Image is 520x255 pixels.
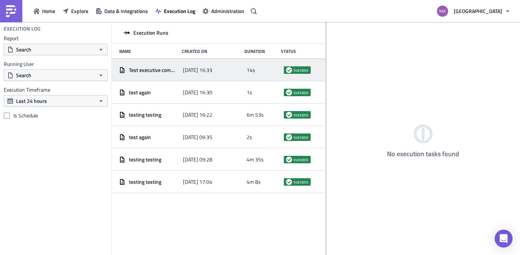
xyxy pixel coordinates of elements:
span: success [286,134,292,140]
span: test again [129,89,151,96]
button: Data & Integrations [92,5,152,17]
span: success [294,179,308,185]
span: 1s [247,89,252,96]
span: success [286,157,292,163]
span: testing testing [129,179,161,185]
div: Status [281,48,314,54]
span: 4m 8s [247,179,261,185]
span: Execution Log [164,7,195,15]
span: Explore [71,7,88,15]
button: Execution Log [152,5,199,17]
span: success [286,67,292,73]
span: success [286,179,292,185]
button: Search [4,44,108,55]
img: Avatar [436,5,449,18]
span: Last 24 hours [16,97,47,105]
span: [GEOGRAPHIC_DATA] [454,7,502,15]
div: Created On [182,48,241,54]
span: success [286,112,292,118]
button: Last 24 hours [4,95,108,107]
span: testing testing [129,156,161,163]
span: testing testing [129,111,161,118]
span: [DATE] 09:28 [183,156,212,163]
button: Administration [199,5,248,17]
div: Open Intercom Messenger [495,230,513,248]
button: Explore [59,5,92,17]
span: [DATE] 16:22 [183,111,212,118]
button: [GEOGRAPHIC_DATA] [432,3,514,19]
span: [DATE] 17:04 [183,179,212,185]
div: Name [119,48,178,54]
span: success [294,89,308,95]
h4: Execution Log [4,25,41,32]
span: [DATE] 09:35 [183,134,212,141]
span: [DATE] 16:33 [183,67,212,73]
span: Administration [211,7,244,15]
span: success [294,112,308,118]
span: Data & Integrations [104,7,148,15]
span: 6m 53s [247,111,264,118]
span: success [294,157,308,163]
span: Search [16,45,31,53]
span: success [294,67,308,73]
span: Test executive commentary [129,67,179,73]
span: test again [129,134,151,141]
label: Report [4,35,108,42]
span: [DATE] 16:30 [183,89,212,96]
img: PushMetrics [5,5,17,17]
span: Execution Runs [133,29,168,36]
label: Execution Timeframe [4,86,108,93]
span: 2s [247,134,252,141]
h4: No execution tasks found [387,150,459,158]
span: 4m 35s [247,156,264,163]
button: Search [4,69,108,81]
label: Is Schedule [4,112,108,119]
span: Search [16,71,31,79]
span: 14s [247,67,255,73]
div: Duration [244,48,278,54]
span: Home [42,7,55,15]
span: success [294,134,308,140]
span: success [286,89,292,95]
label: Running User [4,61,108,67]
button: Home [30,5,59,17]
